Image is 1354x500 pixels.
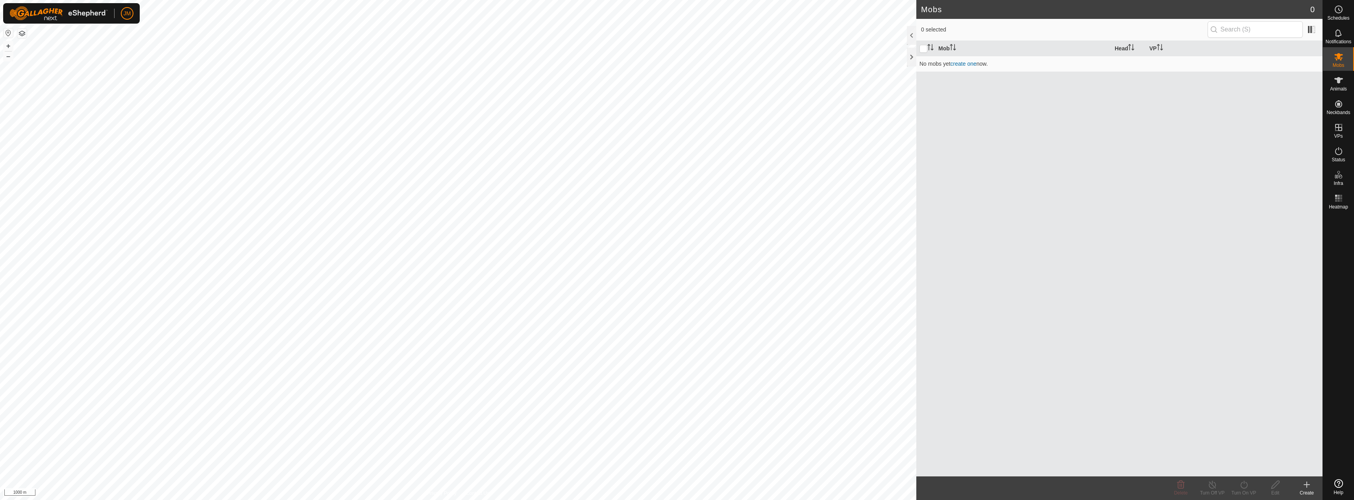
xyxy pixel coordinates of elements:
span: Delete [1174,490,1188,496]
span: Animals [1330,87,1347,91]
p-sorticon: Activate to sort [1128,45,1134,52]
div: Turn Off VP [1197,489,1228,496]
a: create one [951,61,977,67]
span: Neckbands [1326,110,1350,115]
span: Help [1334,490,1343,495]
button: – [4,52,13,61]
input: Search (S) [1208,21,1303,38]
span: Heatmap [1329,205,1348,209]
img: Gallagher Logo [9,6,108,20]
span: Mobs [1333,63,1344,68]
button: Reset Map [4,28,13,38]
th: VP [1146,41,1323,56]
span: 0 [1310,4,1315,15]
h2: Mobs [921,5,1310,14]
span: Schedules [1327,16,1349,20]
span: 0 selected [921,26,1208,34]
th: Mob [935,41,1112,56]
span: VPs [1334,134,1343,138]
a: Help [1323,476,1354,498]
p-sorticon: Activate to sort [950,45,956,52]
span: Status [1332,157,1345,162]
a: Privacy Policy [427,490,457,497]
p-sorticon: Activate to sort [927,45,934,52]
span: JM [124,9,131,18]
div: Turn On VP [1228,489,1260,496]
button: Map Layers [17,29,27,38]
p-sorticon: Activate to sort [1157,45,1163,52]
th: Head [1112,41,1146,56]
span: Notifications [1326,39,1351,44]
td: No mobs yet now. [916,56,1323,72]
span: Infra [1334,181,1343,186]
div: Edit [1260,489,1291,496]
div: Create [1291,489,1323,496]
a: Contact Us [466,490,489,497]
button: + [4,41,13,51]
